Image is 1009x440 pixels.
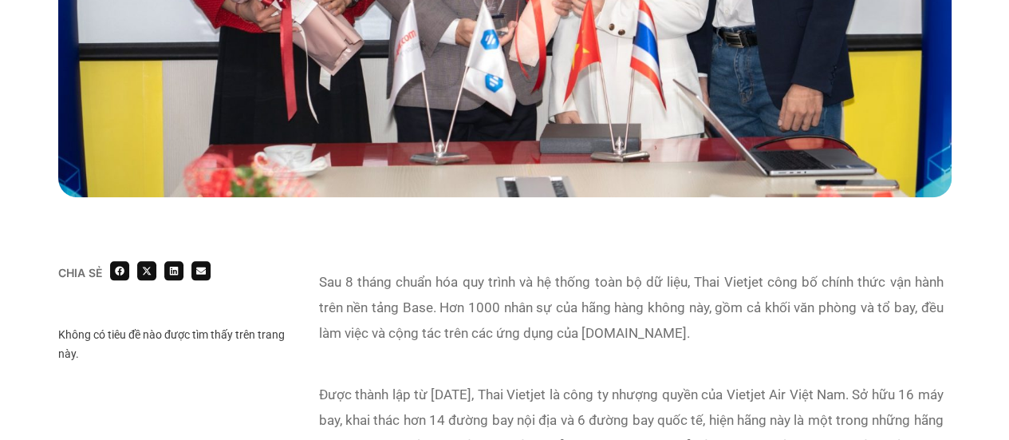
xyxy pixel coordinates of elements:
[137,261,156,280] div: Share on x-twitter
[319,269,944,346] p: Sau 8 tháng chuẩn hóa quy trình và hệ thống toàn bộ dữ liệu, Thai Vietjet công bố chính thức vận ...
[58,325,295,363] div: Không có tiêu đề nào được tìm thấy trên trang này.
[164,261,183,280] div: Share on linkedin
[191,261,211,280] div: Share on email
[58,268,102,279] div: Chia sẻ
[110,261,129,280] div: Share on facebook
